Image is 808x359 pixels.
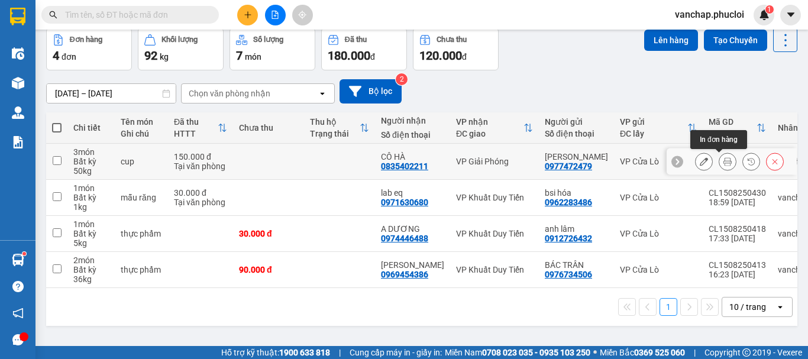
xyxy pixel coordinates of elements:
span: Cung cấp máy in - giấy in: [350,346,442,359]
span: 180.000 [328,48,370,63]
th: Toggle SortBy [168,112,233,144]
input: Select a date range. [47,84,176,103]
div: VP Giải Phóng [456,157,533,166]
button: Lên hàng [644,30,698,51]
img: logo.jpg [15,15,74,74]
div: Tại văn phòng [174,161,227,171]
div: Số điện thoại [545,129,608,138]
div: 0912726432 [545,234,592,243]
button: Số lượng7món [230,28,315,70]
img: warehouse-icon [12,47,24,60]
div: Khối lượng [161,35,198,44]
div: anh lâm [545,224,608,234]
div: 2 món [73,255,109,265]
div: 0969454386 [381,270,428,279]
button: plus [237,5,258,25]
button: file-add [265,5,286,25]
span: aim [298,11,306,19]
span: 7 [236,48,243,63]
div: CL1508250413 [709,260,766,270]
div: 1 kg [73,202,109,212]
span: file-add [271,11,279,19]
div: Người gửi [545,117,608,127]
span: Hỗ trợ kỹ thuật: [221,346,330,359]
li: [PERSON_NAME], [PERSON_NAME] [111,29,495,44]
div: lab eq [381,188,444,198]
div: thực phẩm [121,265,162,274]
div: bsi hóa [545,188,608,198]
div: 1 món [73,183,109,193]
div: Người nhận [381,116,444,125]
div: Chọn văn phòng nhận [189,88,270,99]
div: 0977472479 [545,161,592,171]
img: icon-new-feature [759,9,770,20]
span: đ [462,52,467,62]
span: | [694,346,696,359]
div: 16:23 [DATE] [709,270,766,279]
div: VP Khuất Duy Tiến [456,229,533,238]
div: 1 món [73,219,109,229]
div: Tên món [121,117,162,127]
img: warehouse-icon [12,254,24,266]
button: Khối lượng92kg [138,28,224,70]
div: VP Cửa Lò [620,229,697,238]
button: Tạo Chuyến [704,30,767,51]
button: Đơn hàng4đơn [46,28,132,70]
div: VP gửi [620,117,687,127]
div: 36 kg [73,274,109,284]
button: Chưa thu120.000đ [413,28,499,70]
div: 50 kg [73,166,109,176]
img: logo-vxr [10,8,25,25]
div: VP Khuất Duy Tiến [456,193,533,202]
div: Chi tiết [73,123,109,132]
span: ⚪️ [593,350,597,355]
div: CL1508250430 [709,188,766,198]
sup: 1 [765,5,774,14]
div: VP nhận [456,117,523,127]
div: 18:59 [DATE] [709,198,766,207]
div: Tại văn phòng [174,198,227,207]
div: ĐC lấy [620,129,687,138]
svg: open [318,89,327,98]
th: Toggle SortBy [450,112,539,144]
div: VP Cửa Lò [620,157,697,166]
span: copyright [742,348,751,357]
th: Toggle SortBy [304,112,375,144]
div: mẫu răng [121,193,162,202]
button: Bộ lọc [340,79,402,104]
th: Toggle SortBy [703,112,772,144]
button: aim [292,5,313,25]
div: VP Cửa Lò [620,193,697,202]
div: 150.000 đ [174,152,227,161]
svg: open [775,302,785,312]
div: Đơn hàng [70,35,102,44]
div: Đã thu [345,35,367,44]
span: 4 [53,48,59,63]
div: 5 kg [73,238,109,248]
div: Ngày ĐH [709,129,757,138]
img: warehouse-icon [12,77,24,89]
button: 1 [660,298,677,316]
div: HTTT [174,129,218,138]
div: 10 / trang [729,301,766,313]
div: Anh hùng [545,152,608,161]
span: kg [160,52,169,62]
span: notification [12,308,24,319]
img: warehouse-icon [12,106,24,119]
span: món [245,52,261,62]
span: message [12,334,24,345]
div: Chưa thu [437,35,467,44]
span: 120.000 [419,48,462,63]
span: search [49,11,57,19]
div: Ghi chú [121,129,162,138]
span: đơn [62,52,76,62]
span: Miền Bắc [600,346,685,359]
button: Đã thu180.000đ [321,28,407,70]
span: caret-down [786,9,796,20]
div: Sửa đơn hàng [695,153,713,170]
div: Bất kỳ [73,157,109,166]
span: 1 [767,5,771,14]
div: Trạng thái [310,129,360,138]
div: 30.000 đ [174,188,227,198]
div: In đơn hàng [690,130,747,149]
